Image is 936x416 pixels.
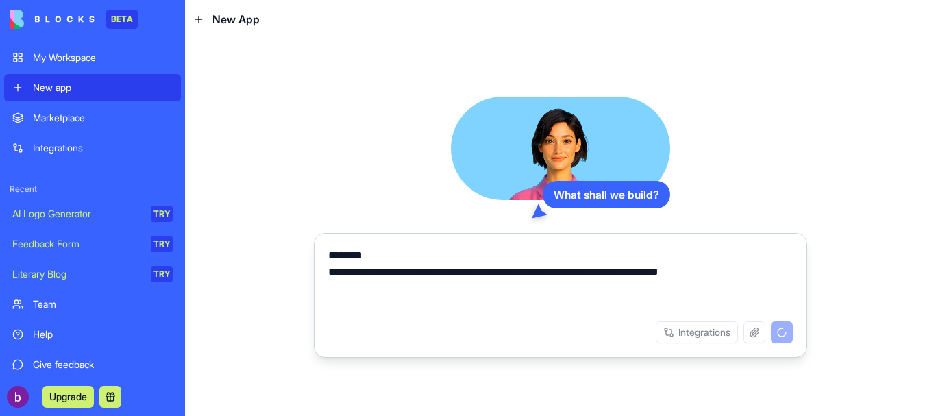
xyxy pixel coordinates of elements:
[151,236,173,252] div: TRY
[42,389,94,403] a: Upgrade
[33,141,173,155] div: Integrations
[4,321,181,348] a: Help
[4,74,181,101] a: New app
[33,51,173,64] div: My Workspace
[151,266,173,282] div: TRY
[151,206,173,222] div: TRY
[4,351,181,378] a: Give feedback
[4,134,181,162] a: Integrations
[7,386,29,408] img: ACg8ocLHBeAmAe4DlfXat5lSll8yvRNRouN75VasL-aSc1d0wYIz8A=s96-c
[33,81,173,95] div: New app
[12,267,141,281] div: Literary Blog
[33,358,173,371] div: Give feedback
[33,328,173,341] div: Help
[4,184,181,195] span: Recent
[4,44,181,71] a: My Workspace
[33,297,173,311] div: Team
[4,291,181,318] a: Team
[4,230,181,258] a: Feedback FormTRY
[33,111,173,125] div: Marketplace
[4,260,181,288] a: Literary BlogTRY
[543,181,670,208] div: What shall we build?
[4,200,181,228] a: AI Logo GeneratorTRY
[212,11,260,27] span: New App
[10,10,95,29] img: logo
[12,207,141,221] div: AI Logo Generator
[328,247,793,313] textarea: To enrich screen reader interactions, please activate Accessibility in Grammarly extension settings
[4,104,181,132] a: Marketplace
[12,237,141,251] div: Feedback Form
[42,386,94,408] button: Upgrade
[10,10,138,29] a: BETA
[106,10,138,29] div: BETA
